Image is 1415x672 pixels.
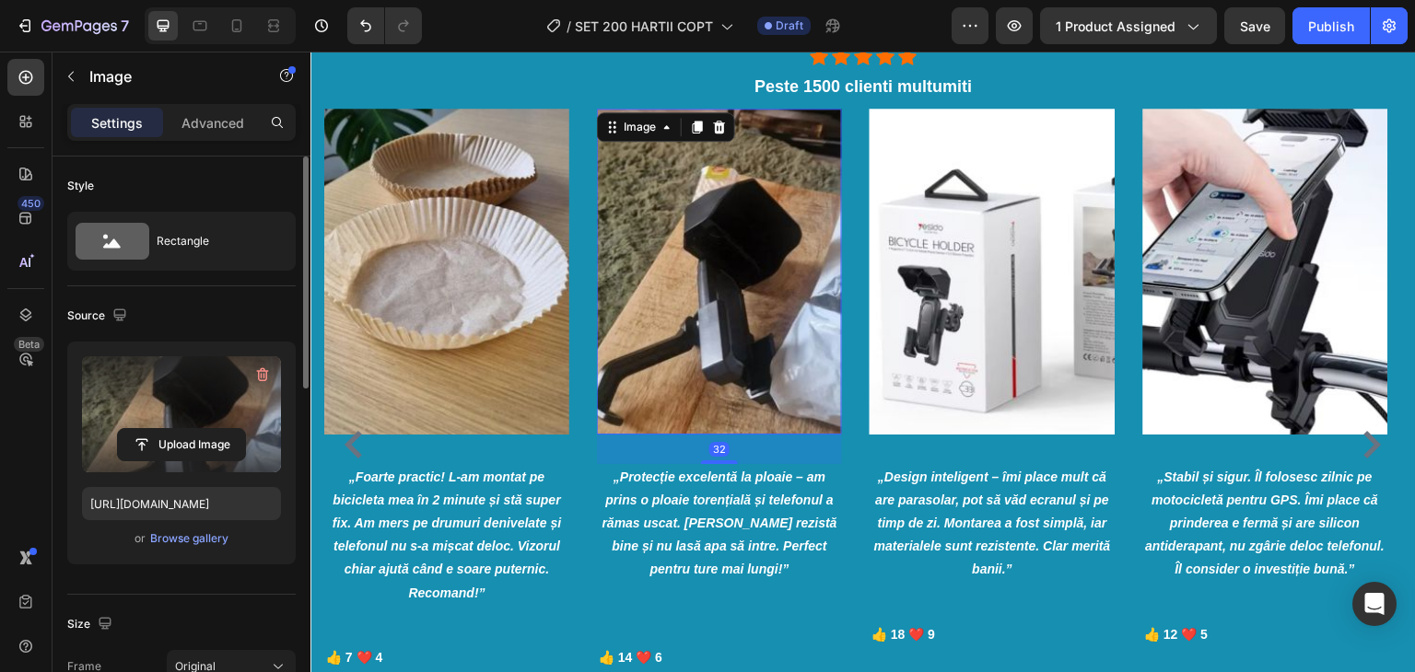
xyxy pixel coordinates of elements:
button: Carousel Next Arrow [1047,378,1077,408]
div: Beta [14,337,44,352]
button: 1 product assigned [1040,7,1217,44]
div: 32 [399,390,419,405]
button: Browse gallery [149,529,229,548]
p: Advanced [181,113,244,133]
i: „Protecție excelentă la ploaie – am prins o ploaie torențială și telefonul a rămas uscat. [PERSON... [292,418,527,526]
i: „Stabil și sigur. Îl folosesc zilnic pe motocicletă pentru GPS. Îmi place că prinderea e fermă și... [836,418,1075,526]
span: SET 200 HARTII COPT [575,17,713,36]
p: Settings [91,113,143,133]
div: Rectangle [157,220,269,262]
span: Draft [776,17,803,34]
button: Save [1224,7,1285,44]
div: Style [67,178,94,194]
div: 450 [18,196,44,211]
p: 👍 12 ❤️ 5 [835,572,1076,595]
p: Image [89,65,246,87]
span: 1 product assigned [1056,17,1175,36]
button: Upload Image [117,428,246,461]
img: Alt Image [559,57,804,382]
img: Alt Image [833,57,1078,382]
p: 👍 14 ❤️ 6 [288,595,530,618]
div: Open Intercom Messenger [1352,582,1397,626]
div: Browse gallery [150,530,228,547]
button: Publish [1292,7,1370,44]
p: 7 [121,15,129,37]
span: / [567,17,571,36]
span: Save [1240,18,1270,34]
div: Publish [1308,17,1354,36]
div: Undo/Redo [347,7,422,44]
i: „Design inteligent – îmi place mult că are parasolar, pot să văd ecranul și pe timp de zi. Montar... [564,418,801,526]
iframe: Design area [310,52,1415,672]
button: 7 [7,7,137,44]
p: 👍 18 ❤️ 9 [561,572,802,595]
div: Size [67,612,116,637]
div: Source [67,304,131,329]
span: or [134,527,146,550]
input: https://example.com/image.jpg [82,487,281,520]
